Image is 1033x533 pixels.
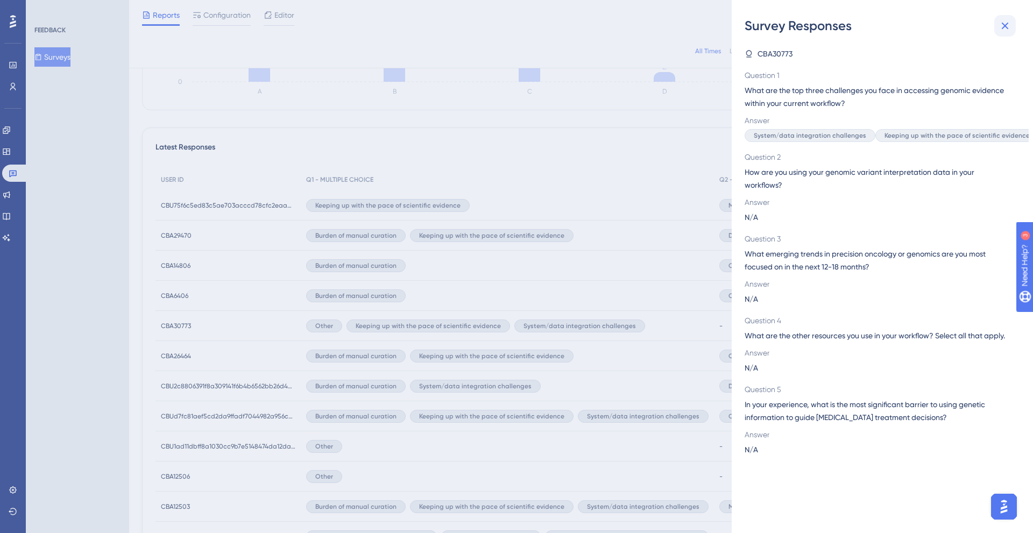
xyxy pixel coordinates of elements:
[75,5,78,14] div: 3
[745,69,1011,82] span: Question 1
[745,314,1011,327] span: Question 4
[745,428,1011,441] span: Answer
[745,293,758,305] span: N/A
[988,491,1020,523] iframe: UserGuiding AI Assistant Launcher
[745,211,758,224] span: N/A
[745,383,1011,396] span: Question 5
[745,114,1011,127] span: Answer
[745,247,1011,273] span: What emerging trends in precision oncology or genomics are you most focused on in the next 12-18 ...
[745,196,1011,209] span: Answer
[745,151,1011,164] span: Question 2
[745,17,1020,34] div: Survey Responses
[885,131,1030,140] span: Keeping up with the pace of scientific evidence
[758,47,793,60] span: CBA30773
[745,398,1011,424] span: In your experience, what is the most significant barrier to using genetic information to guide [M...
[754,131,866,140] span: System/data integration challenges
[745,346,1011,359] span: Answer
[745,361,758,374] span: N/A
[745,84,1011,110] span: What are the top three challenges you face in accessing genomic evidence within your current work...
[745,278,1011,290] span: Answer
[745,166,1011,191] span: How are you using your genomic variant interpretation data in your workflows?
[745,232,1011,245] span: Question 3
[745,443,758,456] span: N/A
[745,329,1011,342] span: What are the other resources you use in your workflow? Select all that apply.
[25,3,67,16] span: Need Help?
